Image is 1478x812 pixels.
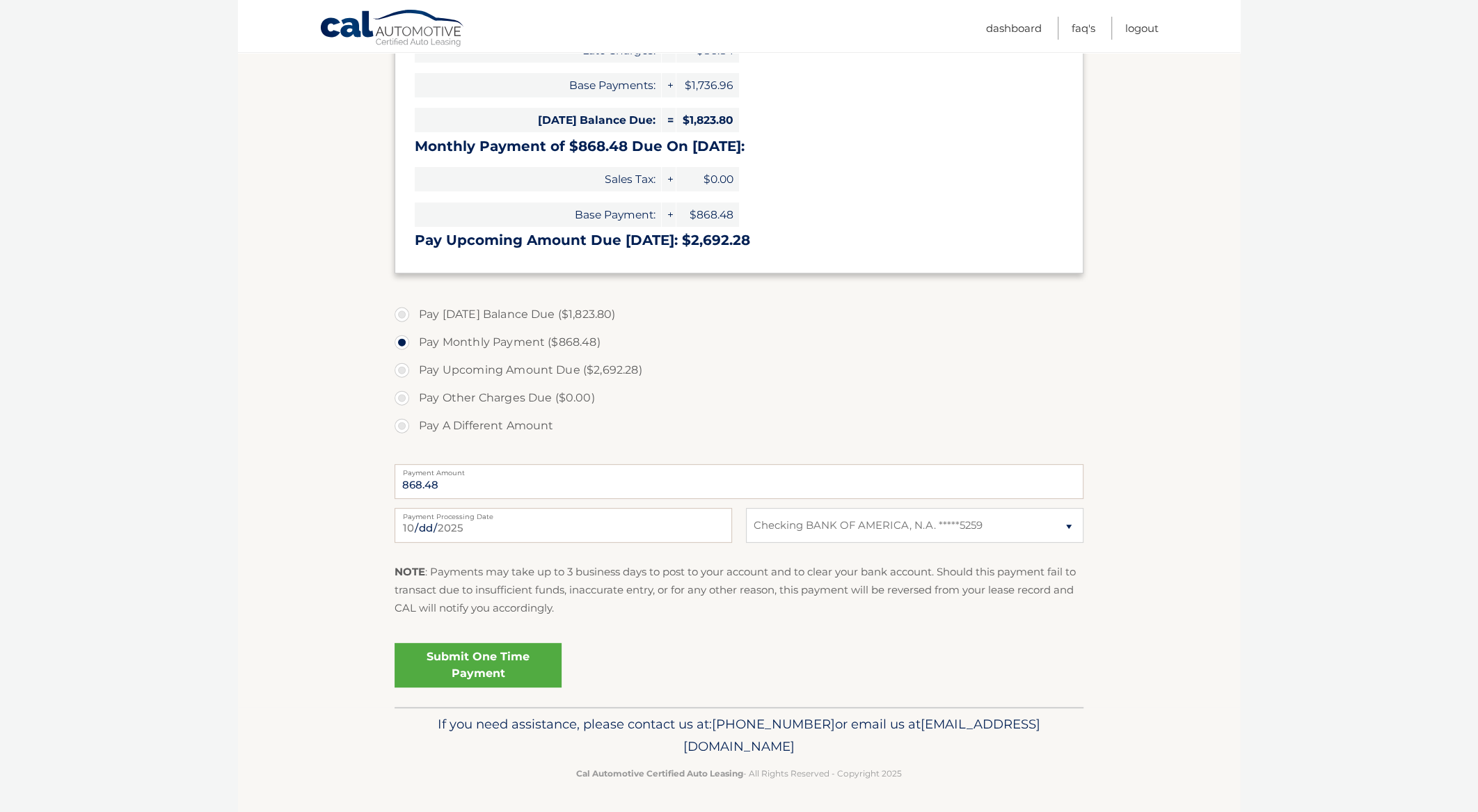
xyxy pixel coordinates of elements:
h3: Monthly Payment of $868.48 Due On [DATE]: [415,138,1063,155]
span: + [662,202,676,227]
strong: Cal Automotive Certified Auto Leasing [576,768,743,779]
span: Base Payments: [415,73,661,97]
a: Logout [1125,17,1159,40]
span: = [662,108,676,132]
span: $868.48 [676,202,739,227]
span: $1,736.96 [676,73,739,97]
span: $0.00 [676,167,739,191]
span: Sales Tax: [415,167,661,191]
span: $1,823.80 [676,108,739,132]
label: Payment Amount [395,464,1083,475]
a: Cal Automotive [319,9,466,49]
a: Submit One Time Payment [395,643,562,687]
h3: Pay Upcoming Amount Due [DATE]: $2,692.28 [415,232,1063,249]
input: Payment Amount [395,464,1083,499]
p: If you need assistance, please contact us at: or email us at [404,713,1074,758]
a: FAQ's [1072,17,1095,40]
p: : Payments may take up to 3 business days to post to your account and to clear your bank account.... [395,563,1083,618]
span: [EMAIL_ADDRESS][DOMAIN_NAME] [683,716,1040,754]
strong: NOTE [395,565,425,578]
label: Pay Monthly Payment ($868.48) [395,328,1083,356]
label: Pay [DATE] Balance Due ($1,823.80) [395,301,1083,328]
label: Pay A Different Amount [395,412,1083,440]
input: Payment Date [395,508,732,543]
a: Dashboard [986,17,1042,40]
label: Pay Upcoming Amount Due ($2,692.28) [395,356,1083,384]
label: Payment Processing Date [395,508,732,519]
span: + [662,167,676,191]
span: Base Payment: [415,202,661,227]
p: - All Rights Reserved - Copyright 2025 [404,766,1074,781]
span: [DATE] Balance Due: [415,108,661,132]
label: Pay Other Charges Due ($0.00) [395,384,1083,412]
span: [PHONE_NUMBER] [712,716,835,732]
span: + [662,73,676,97]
